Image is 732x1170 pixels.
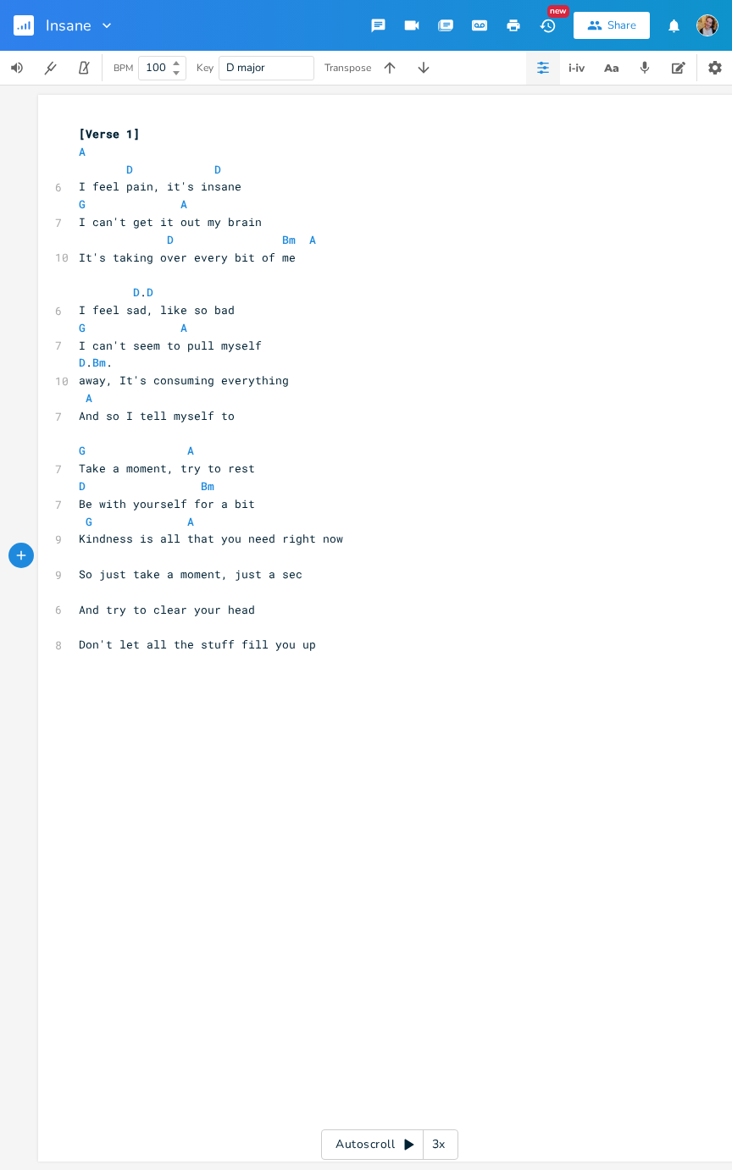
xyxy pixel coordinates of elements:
[92,355,106,370] span: Bm
[696,14,718,36] img: Kirsty Knell
[197,63,213,73] div: Key
[86,514,92,529] span: G
[324,63,371,73] div: Transpose
[79,478,86,494] span: D
[574,12,650,39] button: Share
[79,284,153,300] span: .
[79,531,343,546] span: Kindness is all that you need right now
[79,302,235,317] span: I feel sad, like so bad
[187,443,194,458] span: A
[79,126,140,141] span: [Verse 1]
[547,5,569,18] div: New
[282,232,296,247] span: Bm
[79,566,302,582] span: So just take a moment, just a sec
[79,250,296,265] span: It's taking over every bit of me
[147,284,153,300] span: D
[79,408,235,423] span: And so I tell myself to
[79,179,241,194] span: I feel pain, it's insane
[79,443,86,458] span: G
[214,162,221,177] span: D
[187,514,194,529] span: A
[79,602,255,617] span: And try to clear your head
[79,496,255,511] span: Be with yourself for a bit
[180,320,187,335] span: A
[79,320,86,335] span: G
[79,373,289,388] span: away, It's consuming everything
[79,637,316,652] span: Don't let all the stuff fill you up
[309,232,316,247] span: A
[201,478,214,494] span: Bm
[321,1129,458,1160] div: Autoscroll
[530,10,564,41] button: New
[79,144,86,159] span: A
[133,284,140,300] span: D
[79,355,113,370] span: . .
[114,63,133,73] div: BPM
[607,18,636,33] div: Share
[79,338,262,353] span: I can't seem to pull myself
[226,60,265,75] span: D major
[46,18,91,33] span: Insane
[79,355,86,370] span: D
[79,214,262,229] span: I can't get it out my brain
[79,196,86,212] span: G
[126,162,133,177] span: D
[167,232,174,247] span: D
[180,196,187,212] span: A
[79,461,255,476] span: Take a moment, try to rest
[86,390,92,406] span: A
[424,1129,454,1160] div: 3x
